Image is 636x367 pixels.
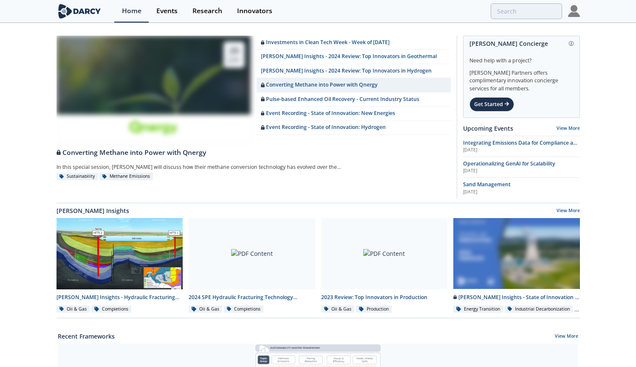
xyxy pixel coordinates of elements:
[491,3,562,19] input: Advanced Search
[469,97,514,112] div: Get Started
[57,36,251,143] a: 20 Jun
[463,139,580,154] span: Integrating Emissions Data for Compliance and Operational Action
[189,294,315,301] div: 2024 SPE Hydraulic Fracturing Technology Conference - Executive Summary
[186,218,318,314] a: PDF Content 2024 SPE Hydraulic Fracturing Technology Conference - Executive Summary Oil & Gas Com...
[321,305,355,313] div: Oil & Gas
[257,64,451,78] a: [PERSON_NAME] Insights - 2024 Review: Top Innovators in Hydrogen
[58,332,115,341] a: Recent Frameworks
[57,4,103,19] img: logo-wide.svg
[463,160,580,174] a: Operationalizing GenAI for Scalability [DATE]
[224,305,264,313] div: Completions
[99,173,153,180] div: Methane Emissions
[453,305,503,313] div: Energy Transition
[57,143,451,158] a: Converting Methane into Power with Qnergy
[463,124,513,133] a: Upcoming Events
[257,92,451,106] a: Pulse-based Enhanced Oil Recovery - Current Industry Status
[189,305,222,313] div: Oil & Gas
[505,305,573,313] div: Industrial Decarbonization
[57,206,129,215] a: [PERSON_NAME] Insights
[463,147,580,154] div: [DATE]
[257,78,451,92] a: Converting Methane into Power with Qnergy
[156,8,178,14] div: Events
[569,41,574,46] img: information.svg
[257,36,451,50] a: Investments in Clean Tech Week - Week of [DATE]
[463,181,511,188] span: Sand Management
[463,189,580,196] div: [DATE]
[192,8,222,14] div: Research
[557,125,580,131] a: View More
[91,305,131,313] div: Completions
[555,333,578,341] a: View More
[318,218,451,314] a: PDF Content 2023 Review: Top Innovators in Production Oil & Gas Production
[257,106,451,120] a: Event Recording - State of Innovation: New Energies
[237,8,272,14] div: Innovators
[122,8,141,14] div: Home
[57,294,183,301] div: [PERSON_NAME] Insights - Hydraulic Fracturing Test Site 2 - Final Report
[321,294,448,301] div: 2023 Review: Top Innovators in Production
[463,160,555,167] span: Operationalizing GenAI for Scalability
[54,218,186,314] a: Darcy Insights - Hydraulic Fracturing Test Site 2 - Final Report preview [PERSON_NAME] Insights -...
[450,218,583,314] a: Darcy Insights - State of Innovation in New Energies 2023 preview [PERSON_NAME] Insights - State ...
[130,119,177,137] img: 7a8d74c4-8663-4089-b486-83148436fd47
[356,305,392,313] div: Production
[228,56,240,64] div: Jun
[568,5,580,17] img: Profile
[228,45,240,56] div: 20
[57,305,90,313] div: Oil & Gas
[57,148,451,158] div: Converting Methane into Power with Qnergy
[57,173,98,180] div: Sustainability
[600,333,628,359] iframe: chat widget
[463,168,580,174] div: [DATE]
[463,139,580,154] a: Integrating Emissions Data for Compliance and Operational Action [DATE]
[257,50,451,64] a: [PERSON_NAME] Insights - 2024 Review: Top Innovators in Geothermal
[57,161,342,173] div: In this special session, [PERSON_NAME] will discuss how their methane conversion technology has e...
[557,207,580,215] a: View More
[469,51,574,64] div: Need help with a project?
[463,181,580,195] a: Sand Management [DATE]
[453,294,580,301] div: [PERSON_NAME] Insights - State of Innovation in New Energies 2023
[257,120,451,134] a: Event Recording - State of Innovation: Hydrogen
[469,36,574,51] div: [PERSON_NAME] Concierge
[469,64,574,92] div: [PERSON_NAME] Partners offers complimentary innovation concierge services for all members.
